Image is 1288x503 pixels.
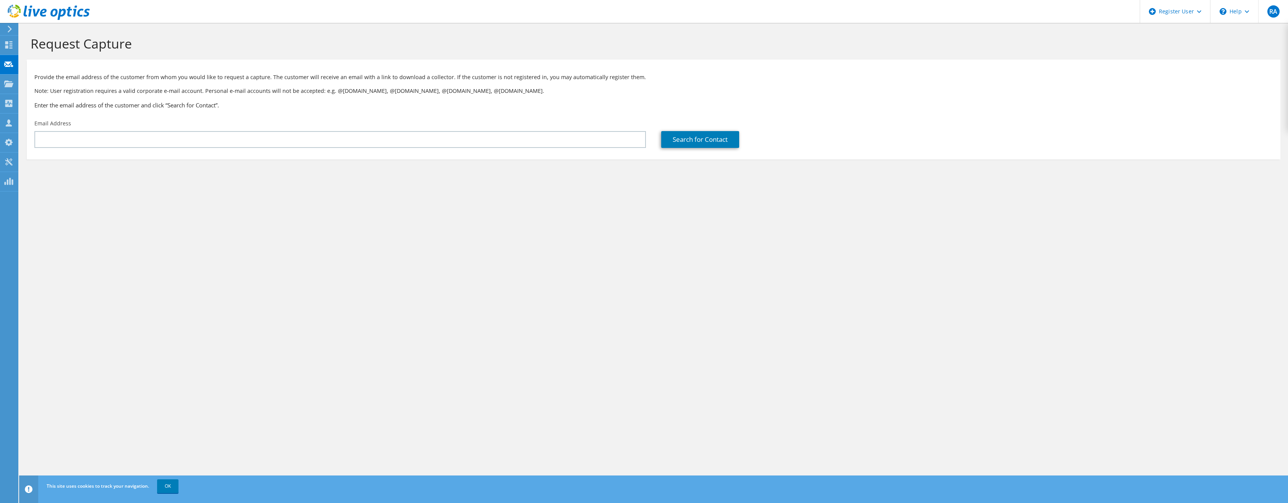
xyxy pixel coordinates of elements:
[31,36,1273,52] h1: Request Capture
[661,131,739,148] a: Search for Contact
[157,479,178,493] a: OK
[1267,5,1280,18] span: RA
[47,483,149,489] span: This site uses cookies to track your navigation.
[34,120,71,127] label: Email Address
[34,87,1273,95] p: Note: User registration requires a valid corporate e-mail account. Personal e-mail accounts will ...
[34,101,1273,109] h3: Enter the email address of the customer and click “Search for Contact”.
[34,73,1273,81] p: Provide the email address of the customer from whom you would like to request a capture. The cust...
[1220,8,1226,15] svg: \n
